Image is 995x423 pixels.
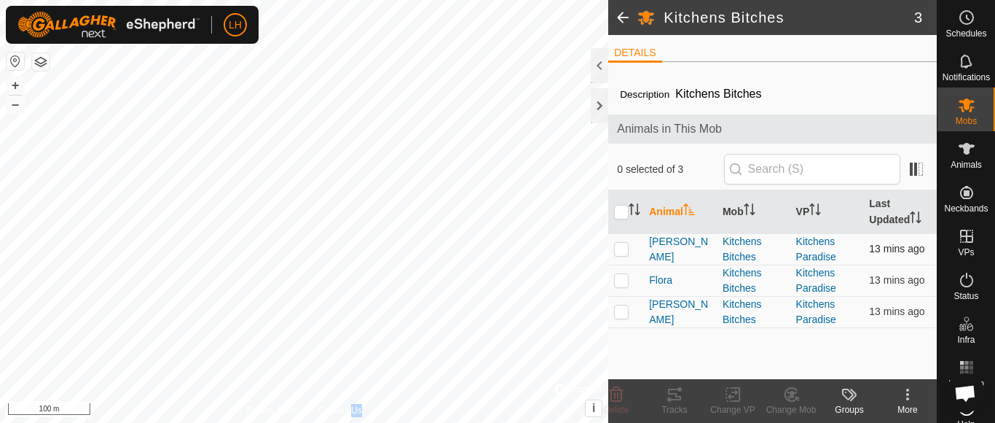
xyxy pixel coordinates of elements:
p-sorticon: Activate to sort [809,206,821,217]
div: Change VP [704,403,762,416]
li: DETAILS [608,45,661,63]
label: Description [620,89,669,100]
span: Flora [649,273,672,288]
button: Map Layers [32,53,50,71]
a: Kitchens Paradise [796,267,836,294]
th: Mob [717,190,790,234]
button: + [7,77,24,94]
p-sorticon: Activate to sort [910,214,921,225]
a: Privacy Policy [247,404,302,417]
a: Kitchens Paradise [796,236,836,263]
a: Contact Us [318,404,361,417]
span: Animals [951,160,982,169]
span: 13 Sept 2025, 3:48 pm [869,274,924,286]
span: i [592,402,595,414]
span: Delete [604,405,629,415]
div: Groups [820,403,878,416]
th: Last Updated [863,190,937,234]
button: Reset Map [7,53,24,70]
button: i [586,400,602,416]
span: Animals in This Mob [617,120,928,138]
p-sorticon: Activate to sort [744,206,755,217]
img: Gallagher Logo [17,12,200,38]
span: [PERSON_NAME] [649,234,711,265]
span: [PERSON_NAME] [649,297,711,327]
span: VPs [958,248,974,257]
a: Kitchens Paradise [796,298,836,325]
span: 13 Sept 2025, 3:48 pm [869,243,924,255]
div: Kitchens Bitches [723,265,784,296]
th: VP [790,190,864,234]
span: 3 [914,7,922,28]
div: Kitchens Bitches [723,234,784,265]
input: Search (S) [724,154,900,185]
span: Notifications [943,73,990,82]
span: 0 selected of 3 [617,162,723,177]
div: Open chat [945,373,985,413]
span: Mobs [956,117,977,125]
div: Change Mob [762,403,820,416]
span: Infra [957,335,975,344]
span: Neckbands [944,204,988,213]
h2: Kitchens Bitches [664,9,914,26]
span: Schedules [945,29,986,38]
button: – [7,96,24,113]
p-sorticon: Activate to sort [629,206,640,217]
span: Status [953,292,978,300]
p-sorticon: Activate to sort [683,206,695,217]
div: Kitchens Bitches [723,297,784,327]
th: Animal [643,190,717,234]
span: 13 Sept 2025, 3:48 pm [869,306,924,317]
span: Heatmap [948,379,984,388]
div: More [878,403,937,416]
span: LH [229,18,242,33]
span: Kitchens Bitches [669,82,767,106]
div: Tracks [645,403,704,416]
